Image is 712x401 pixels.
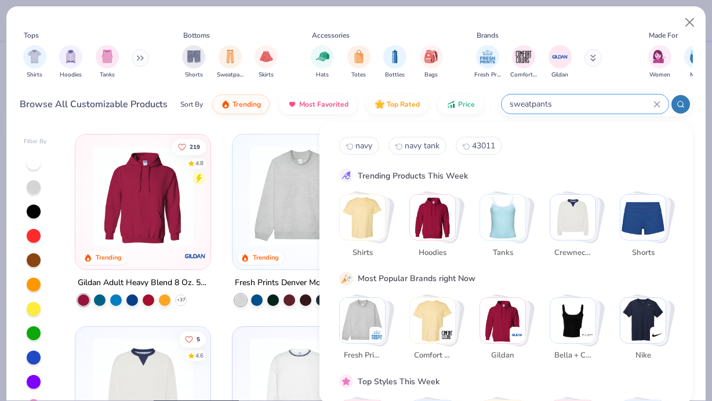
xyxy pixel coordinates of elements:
button: navy 0 [339,137,379,155]
img: TopRated.gif [375,100,384,109]
div: Trending Products This Week [358,169,468,181]
button: Stack Card Button Comfort Colors [409,297,463,366]
div: 4.6 [196,351,204,360]
span: Nike [624,350,662,362]
img: Shirts Image [28,50,41,63]
button: filter button [347,45,370,79]
button: Stack Card Button Crewnecks [550,194,603,263]
div: filter for Men [684,45,707,79]
span: Top Rated [387,100,420,109]
img: pink_star.gif [341,376,351,387]
img: Bags Image [424,50,437,63]
img: Gildan logo [184,245,207,268]
button: Most Favorited [279,94,357,114]
span: Shorts [185,71,203,79]
span: Totes [351,71,366,79]
span: 43011 [472,140,495,151]
div: filter for Bottles [383,45,406,79]
img: Crewnecks [550,195,595,240]
button: Stack Card Button Gildan [479,297,533,366]
img: Sweatpants Image [224,50,237,63]
div: filter for Bags [420,45,443,79]
img: Tanks Image [101,50,114,63]
span: Skirts [259,71,274,79]
span: Bella + Canvas [554,350,591,362]
img: Shorts [620,195,666,240]
img: Shorts Image [187,50,201,63]
img: Totes Image [353,50,365,63]
img: Shirts [340,195,385,240]
img: most_fav.gif [288,100,297,109]
div: Tops [24,30,39,41]
div: filter for Comfort Colors [510,45,537,79]
button: filter button [217,45,244,79]
span: Gildan [551,71,568,79]
img: Gildan [480,297,525,342]
button: Stack Card Button Hoodies [409,194,463,263]
img: Women Image [653,50,666,63]
button: Stack Card Button Fresh Prints [339,297,393,366]
span: Hoodies [413,247,451,258]
span: Bottles [385,71,405,79]
button: filter button [474,45,501,79]
img: trend_line.gif [341,170,351,181]
button: Stack Card Button Nike [620,297,673,366]
img: Hoodies [410,195,455,240]
span: 219 [190,144,201,150]
button: filter button [383,45,406,79]
div: Gildan Adult Heavy Blend 8 Oz. 50/50 Hooded Sweatshirt [78,276,208,290]
div: filter for Hoodies [59,45,82,79]
span: Comfort Colors [510,71,537,79]
img: Fresh Prints [340,297,385,342]
button: Price [438,94,484,114]
span: Hoodies [60,71,82,79]
div: filter for Tanks [96,45,119,79]
div: filter for Shorts [182,45,205,79]
img: Comfort Colors [441,329,453,340]
span: Gildan [484,350,521,362]
div: filter for Totes [347,45,370,79]
span: Hats [316,71,329,79]
span: Most Favorited [299,100,348,109]
span: 5 [197,336,201,342]
img: Bella + Canvas [582,329,593,340]
img: Nike [652,329,663,340]
img: Comfort Colors Image [515,48,532,65]
div: filter for Women [648,45,671,79]
img: trending.gif [221,100,230,109]
img: Gildan Image [551,48,569,65]
span: Tanks [484,247,521,258]
button: filter button [684,45,707,79]
img: Hoodies Image [64,50,77,63]
span: Women [649,71,670,79]
span: Sweatpants [217,71,244,79]
div: filter for Gildan [548,45,572,79]
button: Stack Card Button Shirts [339,194,393,263]
button: Top Rated [366,94,428,114]
img: Men Image [689,50,702,63]
img: Nike [620,297,666,342]
div: filter for Sweatpants [217,45,244,79]
button: filter button [510,45,537,79]
img: Bottles Image [388,50,401,63]
button: navy tank1 [388,137,446,155]
button: filter button [59,45,82,79]
img: Gildan [511,329,523,340]
img: f5d85501-0dbb-4ee4-b115-c08fa3845d83 [244,146,356,246]
img: Fresh Prints Image [479,48,496,65]
span: Crewnecks [554,247,591,258]
div: Made For [649,30,678,41]
button: Stack Card Button Tanks [479,194,533,263]
span: Shirts [343,247,381,258]
button: filter button [311,45,334,79]
img: Hats Image [316,50,329,63]
button: filter button [420,45,443,79]
div: Fresh Prints Denver Mock Neck Heavyweight Sweatshirt [235,276,365,290]
button: Like [173,138,206,155]
span: Fresh Prints [343,350,381,362]
button: filter button [648,45,671,79]
button: filter button [96,45,119,79]
button: Like [180,331,206,347]
span: Tanks [100,71,115,79]
img: Comfort Colors [410,297,455,342]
